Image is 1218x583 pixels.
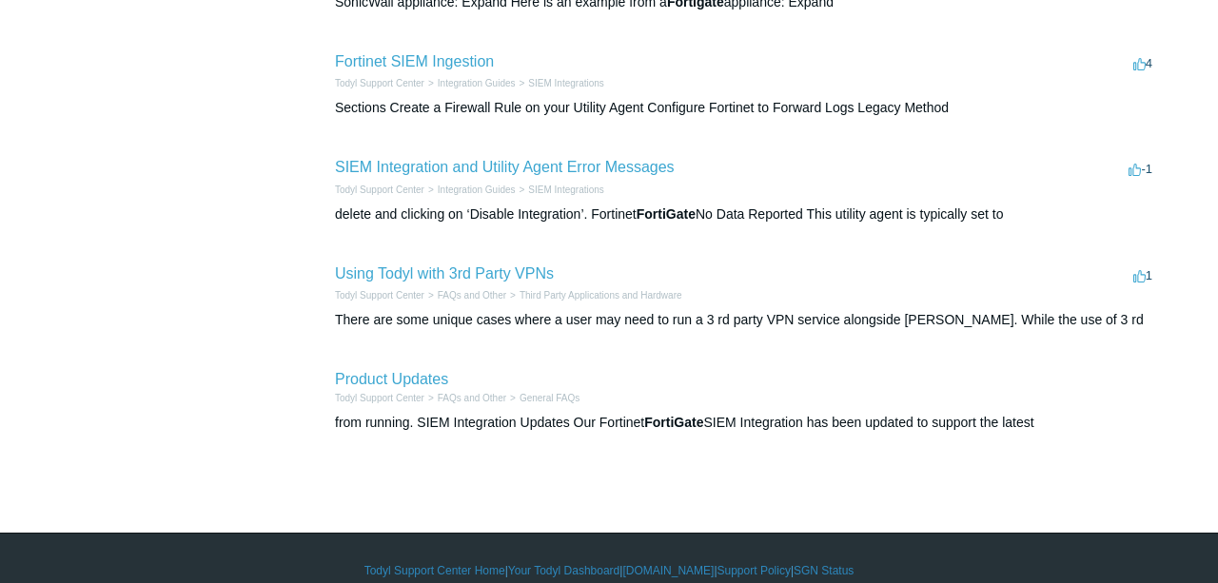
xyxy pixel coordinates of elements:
[335,391,424,405] li: Todyl Support Center
[335,288,424,302] li: Todyl Support Center
[506,391,580,405] li: General FAQs
[520,393,580,403] a: General FAQs
[424,391,506,405] li: FAQs and Other
[335,290,424,301] a: Todyl Support Center
[335,371,448,387] a: Product Updates
[520,290,682,301] a: Third Party Applications and Hardware
[335,76,424,90] li: Todyl Support Center
[424,288,506,302] li: FAQs and Other
[528,78,603,88] a: SIEM Integrations
[335,183,424,197] li: Todyl Support Center
[335,78,424,88] a: Todyl Support Center
[1133,56,1152,70] span: 4
[637,206,696,222] em: FortiGate
[438,185,516,195] a: Integration Guides
[335,98,1157,118] div: Sections Create a Firewall Rule on your Utility Agent Configure Fortinet to Forward Logs Legacy M...
[335,185,424,195] a: Todyl Support Center
[438,78,516,88] a: Integration Guides
[644,415,703,430] em: FortiGate
[335,393,424,403] a: Todyl Support Center
[1133,268,1152,282] span: 1
[335,265,554,282] a: Using Todyl with 3rd Party VPNs
[717,562,791,579] a: Support Policy
[506,288,681,302] li: Third Party Applications and Hardware
[794,562,854,579] a: SGN Status
[364,562,505,579] a: Todyl Support Center Home
[438,393,506,403] a: FAQs and Other
[335,413,1157,433] div: from running. SIEM Integration Updates Our Fortinet SIEM Integration has been updated to support ...
[335,310,1157,330] div: There are some unique cases where a user may need to run a 3 rd party VPN service alongside [PERS...
[424,76,516,90] li: Integration Guides
[516,76,604,90] li: SIEM Integrations
[1129,162,1152,176] span: -1
[438,290,506,301] a: FAQs and Other
[335,159,675,175] a: SIEM Integration and Utility Agent Error Messages
[61,562,1157,579] div: | | | |
[335,53,494,69] a: Fortinet SIEM Ingestion
[508,562,619,579] a: Your Todyl Dashboard
[424,183,516,197] li: Integration Guides
[528,185,603,195] a: SIEM Integrations
[516,183,604,197] li: SIEM Integrations
[622,562,714,579] a: [DOMAIN_NAME]
[335,204,1157,224] div: delete and clicking on ‘Disable Integration’. Fortinet No Data Reported This utility agent is typ...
